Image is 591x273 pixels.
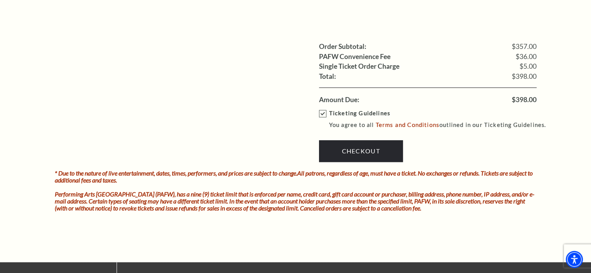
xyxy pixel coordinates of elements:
span: $398.00 [512,73,537,80]
span: $36.00 [516,53,537,60]
a: Terms and Conditions [376,121,439,128]
span: outlined in our Ticketing Guidelines. [439,122,546,128]
i: * Due to the nature of live entertainment, dates, times, performers, and prices are subject to ch... [55,169,533,184]
a: Checkout [319,140,403,162]
span: $357.00 [512,43,537,50]
span: $398.00 [512,96,537,103]
label: Order Subtotal: [319,43,366,50]
label: Total: [319,73,336,80]
label: Amount Due: [319,96,359,103]
strong: All patrons, regardless of age, must have a ticket [297,169,415,177]
div: Accessibility Menu [566,251,583,268]
label: PAFW Convenience Fee [319,53,391,60]
p: You agree to all [329,120,553,130]
label: Single Ticket Order Charge [319,63,399,70]
strong: Ticketing Guidelines [329,110,390,117]
i: Performing Arts [GEOGRAPHIC_DATA] (PAFW), has a nine (9) ticket limit that is enforced per name, ... [55,190,534,212]
span: $5.00 [520,63,537,70]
